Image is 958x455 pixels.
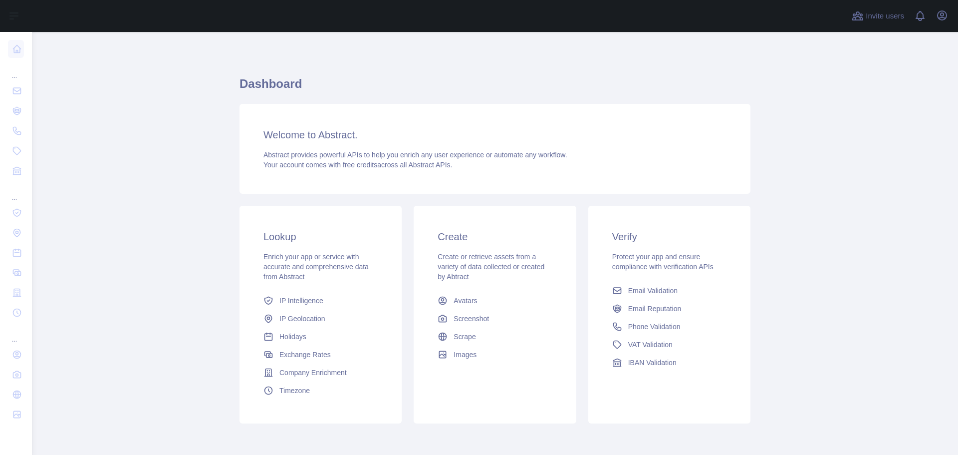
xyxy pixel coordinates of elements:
span: Timezone [279,386,310,396]
span: Images [454,350,477,360]
a: Scrape [434,328,556,346]
a: VAT Validation [608,336,730,354]
div: ... [8,182,24,202]
a: Phone Validation [608,318,730,336]
span: IP Intelligence [279,296,323,306]
a: Email Validation [608,282,730,300]
a: IP Geolocation [259,310,382,328]
h3: Verify [612,230,726,244]
div: ... [8,324,24,344]
a: IP Intelligence [259,292,382,310]
button: Invite users [850,8,906,24]
span: Protect your app and ensure compliance with verification APIs [612,253,714,271]
span: Invite users [866,10,904,22]
span: VAT Validation [628,340,673,350]
span: Avatars [454,296,477,306]
a: Company Enrichment [259,364,382,382]
span: IP Geolocation [279,314,325,324]
span: Email Validation [628,286,678,296]
span: Holidays [279,332,306,342]
a: Images [434,346,556,364]
a: Screenshot [434,310,556,328]
h1: Dashboard [239,76,750,100]
span: Your account comes with across all Abstract APIs. [263,161,452,169]
a: Avatars [434,292,556,310]
span: Exchange Rates [279,350,331,360]
span: Phone Validation [628,322,681,332]
a: IBAN Validation [608,354,730,372]
h3: Create [438,230,552,244]
span: Company Enrichment [279,368,347,378]
a: Email Reputation [608,300,730,318]
span: free credits [343,161,377,169]
a: Holidays [259,328,382,346]
div: ... [8,60,24,80]
span: Enrich your app or service with accurate and comprehensive data from Abstract [263,253,369,281]
span: Create or retrieve assets from a variety of data collected or created by Abtract [438,253,544,281]
span: Abstract provides powerful APIs to help you enrich any user experience or automate any workflow. [263,151,567,159]
span: Scrape [454,332,476,342]
span: Email Reputation [628,304,682,314]
h3: Lookup [263,230,378,244]
h3: Welcome to Abstract. [263,128,726,142]
span: Screenshot [454,314,489,324]
a: Timezone [259,382,382,400]
span: IBAN Validation [628,358,677,368]
a: Exchange Rates [259,346,382,364]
